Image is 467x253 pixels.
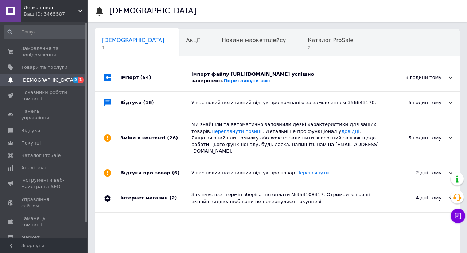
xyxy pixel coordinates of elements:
[120,64,191,91] div: Імпорт
[223,78,271,83] a: Переглянути звіт
[21,127,40,134] span: Відгуки
[380,195,452,201] div: 4 дні тому
[109,7,196,15] h1: [DEMOGRAPHIC_DATA]
[78,77,84,83] span: 1
[211,129,263,134] a: Переглянути позиції
[191,121,380,154] div: Ми знайшли та автоматично заповнили деякі характеристики для ваших товарів. . Детальніше про функ...
[21,177,67,190] span: Інструменти веб-майстра та SEO
[102,45,164,51] span: 1
[380,170,452,176] div: 2 дні тому
[120,162,191,184] div: Відгуки про товар
[24,4,78,11] span: Ле-мон шоп
[191,99,380,106] div: У вас новий позитивний відгук про компанію за замовленням 356643170.
[308,37,353,44] span: Каталог ProSale
[21,89,67,102] span: Показники роботи компанії
[191,71,380,84] div: Імпорт файлу [URL][DOMAIN_NAME] успішно завершено.
[24,11,87,17] div: Ваш ID: 3465587
[21,152,61,159] span: Каталог ProSale
[21,215,67,228] span: Гаманець компанії
[21,196,67,209] span: Управління сайтом
[21,77,75,83] span: [DEMOGRAPHIC_DATA]
[380,135,452,141] div: 5 годин тому
[21,165,46,171] span: Аналітика
[21,234,40,241] span: Маркет
[4,25,86,39] input: Пошук
[186,37,200,44] span: Акції
[21,45,67,58] span: Замовлення та повідомлення
[102,37,164,44] span: [DEMOGRAPHIC_DATA]
[21,108,67,121] span: Панель управління
[191,170,380,176] div: У вас новий позитивний відгук про товар.
[120,184,191,212] div: Інтернет магазин
[191,191,380,205] div: Закінчується термін зберігання оплати №354108417. Отримайте гроші якнайшвидше, щоб вони не поверн...
[73,77,78,83] span: 2
[120,92,191,114] div: Відгуки
[143,100,154,105] span: (16)
[380,74,452,81] div: 3 години тому
[169,195,177,201] span: (2)
[140,75,151,80] span: (54)
[120,114,191,162] div: Зміни в контенті
[451,209,465,223] button: Чат з покупцем
[21,64,67,71] span: Товари та послуги
[308,45,353,51] span: 2
[341,129,359,134] a: довідці
[21,140,41,146] span: Покупці
[172,170,180,175] span: (6)
[380,99,452,106] div: 5 годин тому
[296,170,329,175] a: Переглянути
[222,37,286,44] span: Новини маркетплейсу
[167,135,178,141] span: (26)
